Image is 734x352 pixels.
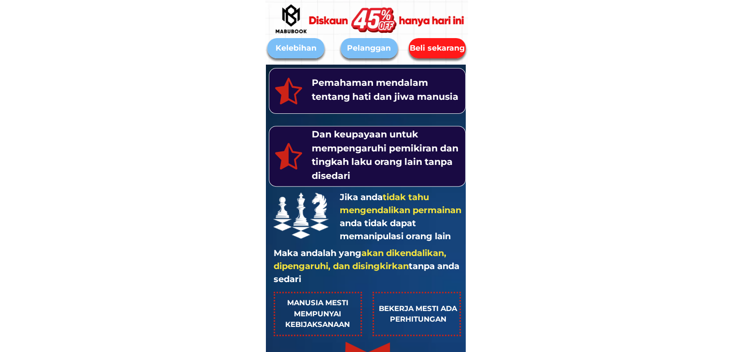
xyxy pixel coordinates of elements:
h1: Dan keupayaan untuk mempengaruhi pemikiran dan tingkah laku orang lain tanpa disedari [312,128,469,183]
h1: MANUSIA MESTI MEMPUNYAI KEBIJAKSANAAN [280,298,356,330]
h1: BEKERJA MESTI ADA PERHITUNGAN [379,303,457,325]
span: tidak tahu mengendalikan permainan [340,192,461,216]
div: Kelebihan [267,42,324,54]
h1: Jika anda anda tidak dapat memanipulasi orang lain [340,191,475,243]
h1: Maka andalah yang tanpa anda sedari [274,247,463,286]
h1: Pemahaman mendalam tentang hati dan jiwa manusia [312,76,466,104]
div: Pelanggan [341,42,398,54]
div: Beli sekarang [408,42,466,54]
